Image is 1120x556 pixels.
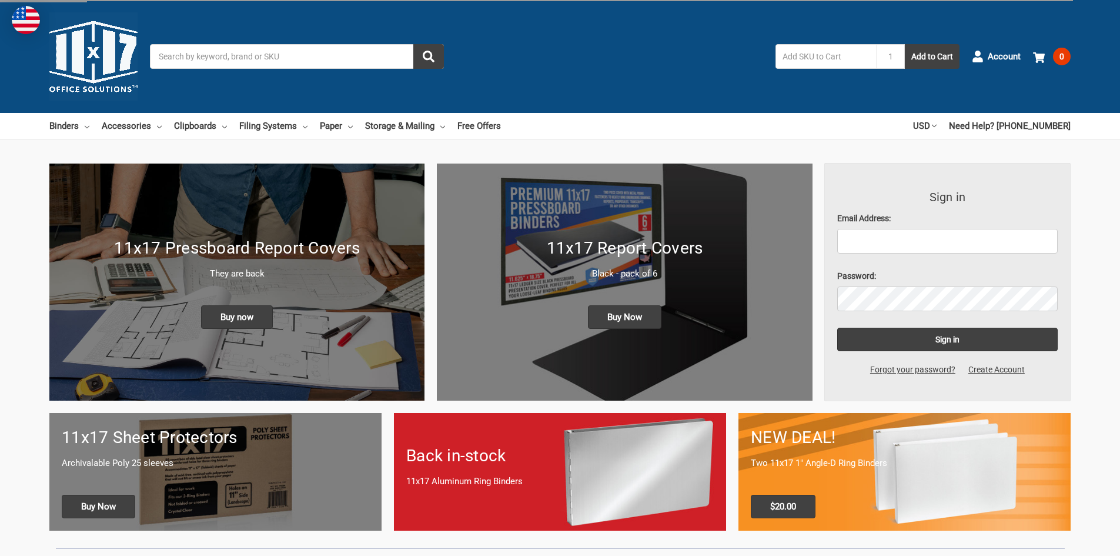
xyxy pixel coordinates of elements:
h1: 11x17 Report Covers [449,236,800,261]
a: Accessories [102,113,162,139]
p: Two 11x17 1" Angle-D Ring Binders [751,457,1058,470]
a: Create Account [962,364,1031,376]
a: 11x17 Binder 2-pack only $20.00 NEW DEAL! Two 11x17 1" Angle-D Ring Binders $20.00 [738,413,1071,530]
a: Need Help? [PHONE_NUMBER] [949,113,1071,139]
a: Clipboards [174,113,227,139]
a: New 11x17 Pressboard Binders 11x17 Pressboard Report Covers They are back Buy now [49,164,424,401]
input: Add SKU to Cart [775,44,877,69]
a: Account [972,41,1021,72]
span: Buy Now [588,305,661,329]
p: Black - pack of 6 [449,267,800,281]
a: Forgot your password? [864,364,962,376]
a: Filing Systems [239,113,307,139]
img: New 11x17 Pressboard Binders [49,164,424,401]
h1: NEW DEAL! [751,425,1058,450]
img: 11x17 Report Covers [437,164,812,401]
label: Password: [837,270,1058,282]
a: Storage & Mailing [365,113,445,139]
span: $20.00 [751,495,815,518]
a: Paper [320,113,353,139]
label: Email Address: [837,212,1058,225]
input: Sign in [837,328,1058,351]
p: 11x17 Aluminum Ring Binders [406,475,714,488]
a: Back in-stock 11x17 Aluminum Ring Binders [394,413,726,530]
img: 11x17.com [49,12,138,101]
img: duty and tax information for United States [12,6,40,34]
button: Add to Cart [905,44,959,69]
input: Search by keyword, brand or SKU [150,44,444,69]
p: They are back [62,267,412,281]
a: Free Offers [457,113,501,139]
a: USD [913,113,937,139]
a: 11x17 sheet protectors 11x17 Sheet Protectors Archivalable Poly 25 sleeves Buy Now [49,413,382,530]
a: 11x17 Report Covers 11x17 Report Covers Black - pack of 6 Buy Now [437,164,812,401]
a: 0 [1033,41,1071,72]
p: Archivalable Poly 25 sleeves [62,457,369,470]
span: Account [988,50,1021,64]
h3: Sign in [837,188,1058,206]
a: Binders [49,113,89,139]
h1: 11x17 Pressboard Report Covers [62,236,412,261]
span: Buy Now [62,495,135,518]
span: Buy now [201,305,273,329]
h1: 11x17 Sheet Protectors [62,425,369,450]
h1: Back in-stock [406,444,714,468]
span: 0 [1053,48,1071,65]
